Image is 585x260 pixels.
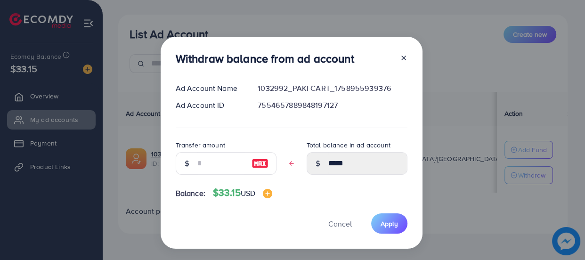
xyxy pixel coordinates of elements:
[317,213,364,234] button: Cancel
[250,83,414,94] div: 1032992_PAKI CART_1758955939376
[328,219,352,229] span: Cancel
[241,188,255,198] span: USD
[168,100,251,111] div: Ad Account ID
[307,140,390,150] label: Total balance in ad account
[176,140,225,150] label: Transfer amount
[168,83,251,94] div: Ad Account Name
[250,100,414,111] div: 7554657889848197127
[371,213,407,234] button: Apply
[381,219,398,228] span: Apply
[263,189,272,198] img: image
[176,188,205,199] span: Balance:
[252,158,268,169] img: image
[213,187,272,199] h4: $33.15
[176,52,354,65] h3: Withdraw balance from ad account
